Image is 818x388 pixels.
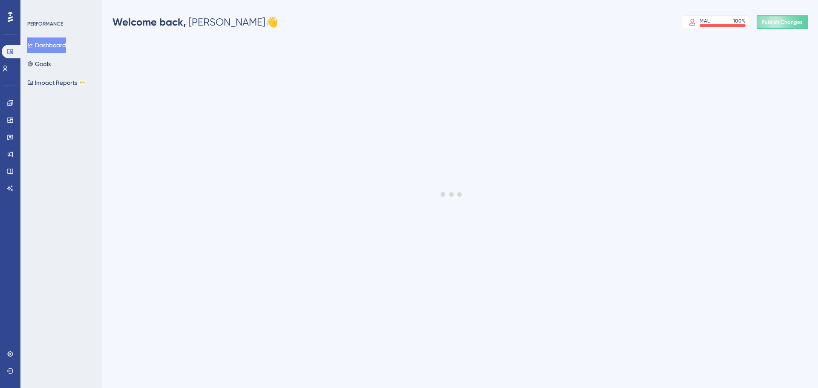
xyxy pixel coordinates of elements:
[757,15,808,29] button: Publish Changes
[700,17,711,24] div: MAU
[27,75,86,90] button: Impact ReportsBETA
[27,37,66,53] button: Dashboard
[27,56,51,72] button: Goals
[79,80,86,85] div: BETA
[762,19,803,26] span: Publish Changes
[112,15,278,29] div: [PERSON_NAME] 👋
[112,16,186,28] span: Welcome back,
[733,17,746,24] div: 100 %
[27,20,63,27] div: PERFORMANCE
